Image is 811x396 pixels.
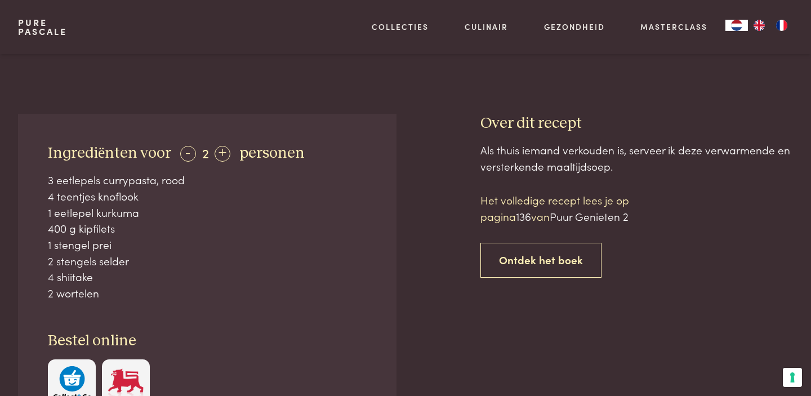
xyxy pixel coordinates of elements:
a: Culinair [465,21,508,33]
button: Uw voorkeuren voor toestemming voor trackingtechnologieën [783,368,802,387]
div: - [180,146,196,162]
div: Als thuis iemand verkouden is, serveer ik deze verwarmende en versterkende maaltijdsoep. [480,142,793,174]
div: 1 eetlepel kurkuma [48,204,367,221]
h3: Over dit recept [480,114,793,134]
div: 2 stengels selder [48,253,367,269]
a: Collecties [372,21,429,33]
a: Masterclass [640,21,707,33]
span: Puur Genieten 2 [550,208,629,224]
a: NL [725,20,748,31]
a: EN [748,20,770,31]
a: Gezondheid [544,21,605,33]
p: Het volledige recept lees je op pagina van [480,192,672,224]
a: PurePascale [18,18,67,36]
div: 1 stengel prei [48,237,367,253]
div: 4 teentjes knoflook [48,188,367,204]
div: 3 eetlepels currypasta, rood [48,172,367,188]
span: 136 [516,208,531,224]
span: 2 [202,143,209,162]
span: Ingrediënten voor [48,145,171,161]
a: FR [770,20,793,31]
div: 4 shiitake [48,269,367,285]
div: 400 g kipfilets [48,220,367,237]
aside: Language selected: Nederlands [725,20,793,31]
a: Ontdek het boek [480,243,601,278]
ul: Language list [748,20,793,31]
h3: Bestel online [48,331,367,351]
span: personen [239,145,305,161]
div: Language [725,20,748,31]
div: + [215,146,230,162]
div: 2 wortelen [48,285,367,301]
